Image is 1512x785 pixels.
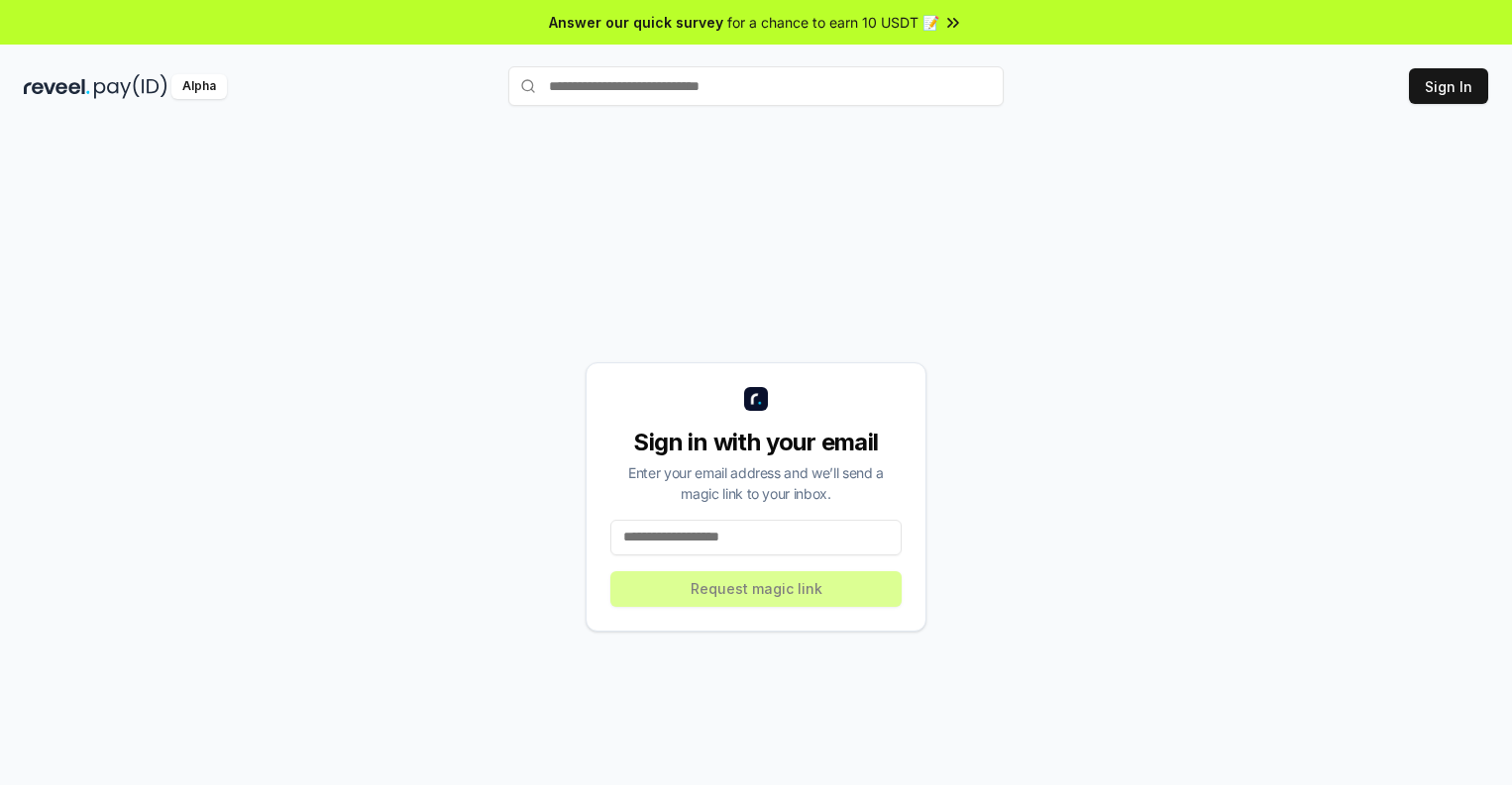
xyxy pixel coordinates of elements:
[94,74,167,99] img: pay_id
[610,427,902,458] div: Sign in with your email
[727,12,939,33] span: for a chance to earn 10 USDT 📝
[24,74,90,99] img: reveel_dark
[1409,68,1488,104] button: Sign In
[610,462,902,504] div: Enter your email address and we’ll send a magic link to your inbox.
[171,74,227,99] div: Alpha
[549,12,723,33] span: Answer our quick survey
[744,387,768,411] img: logo_small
